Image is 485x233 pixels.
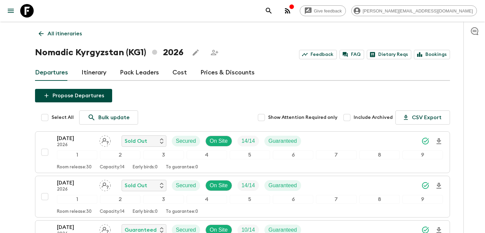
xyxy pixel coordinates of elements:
[402,195,443,204] div: 9
[359,195,400,204] div: 8
[237,136,259,146] div: Trip Fill
[200,65,255,81] a: Prices & Discounts
[98,113,130,122] p: Bulk update
[237,180,259,191] div: Trip Fill
[52,114,74,121] span: Select All
[57,223,94,231] p: [DATE]
[100,209,125,214] p: Capacity: 14
[35,65,68,81] a: Departures
[435,137,443,145] svg: Download Onboarding
[339,50,364,59] a: FAQ
[120,65,159,81] a: Pack Leaders
[310,8,346,13] span: Give feedback
[354,114,393,121] span: Include Archived
[268,114,337,121] span: Show Attention Required only
[367,50,411,59] a: Dietary Reqs
[82,65,106,81] a: Itinerary
[210,181,228,190] p: On Site
[172,65,187,81] a: Cost
[172,180,200,191] div: Secured
[359,151,400,159] div: 8
[100,151,140,159] div: 2
[273,195,313,204] div: 6
[241,137,255,145] p: 14 / 14
[273,151,313,159] div: 6
[166,165,198,170] p: To guarantee: 0
[230,151,270,159] div: 5
[79,110,138,125] a: Bulk update
[143,151,184,159] div: 3
[210,137,228,145] p: On Site
[100,165,125,170] p: Capacity: 14
[35,46,184,59] h1: Nomadic Kyrgyzstan (KG1) 2026
[57,142,94,148] p: 2026
[208,46,221,59] span: Share this itinerary
[99,226,111,232] span: Assign pack leader
[57,209,92,214] p: Room release: 30
[143,195,184,204] div: 3
[133,209,158,214] p: Early birds: 0
[35,176,450,218] button: [DATE]2026Assign pack leaderSold OutSecuredOn SiteTrip FillGuaranteed123456789Room release:30Capa...
[205,136,232,146] div: On Site
[359,8,477,13] span: [PERSON_NAME][EMAIL_ADDRESS][DOMAIN_NAME]
[299,50,337,59] a: Feedback
[57,179,94,187] p: [DATE]
[176,137,196,145] p: Secured
[268,181,297,190] p: Guaranteed
[300,5,346,16] a: Give feedback
[262,4,276,18] button: search adventures
[166,209,198,214] p: To guarantee: 0
[402,151,443,159] div: 9
[57,151,97,159] div: 1
[35,27,86,40] a: All itineraries
[47,30,82,38] p: All itineraries
[268,137,297,145] p: Guaranteed
[125,181,147,190] p: Sold Out
[189,46,202,59] button: Edit this itinerary
[435,182,443,190] svg: Download Onboarding
[205,180,232,191] div: On Site
[316,151,356,159] div: 7
[230,195,270,204] div: 5
[57,195,97,204] div: 1
[125,137,147,145] p: Sold Out
[172,136,200,146] div: Secured
[187,195,227,204] div: 4
[100,195,140,204] div: 2
[176,181,196,190] p: Secured
[57,134,94,142] p: [DATE]
[99,182,111,187] span: Assign pack leader
[395,110,450,125] button: CSV Export
[421,137,429,145] svg: Synced Successfully
[241,181,255,190] p: 14 / 14
[133,165,158,170] p: Early birds: 0
[4,4,18,18] button: menu
[57,187,94,192] p: 2026
[35,89,112,102] button: Propose Departures
[421,181,429,190] svg: Synced Successfully
[187,151,227,159] div: 4
[316,195,356,204] div: 7
[351,5,477,16] div: [PERSON_NAME][EMAIL_ADDRESS][DOMAIN_NAME]
[35,131,450,173] button: [DATE]2026Assign pack leaderSold OutSecuredOn SiteTrip FillGuaranteed123456789Room release:30Capa...
[414,50,450,59] a: Bookings
[57,165,92,170] p: Room release: 30
[99,137,111,143] span: Assign pack leader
